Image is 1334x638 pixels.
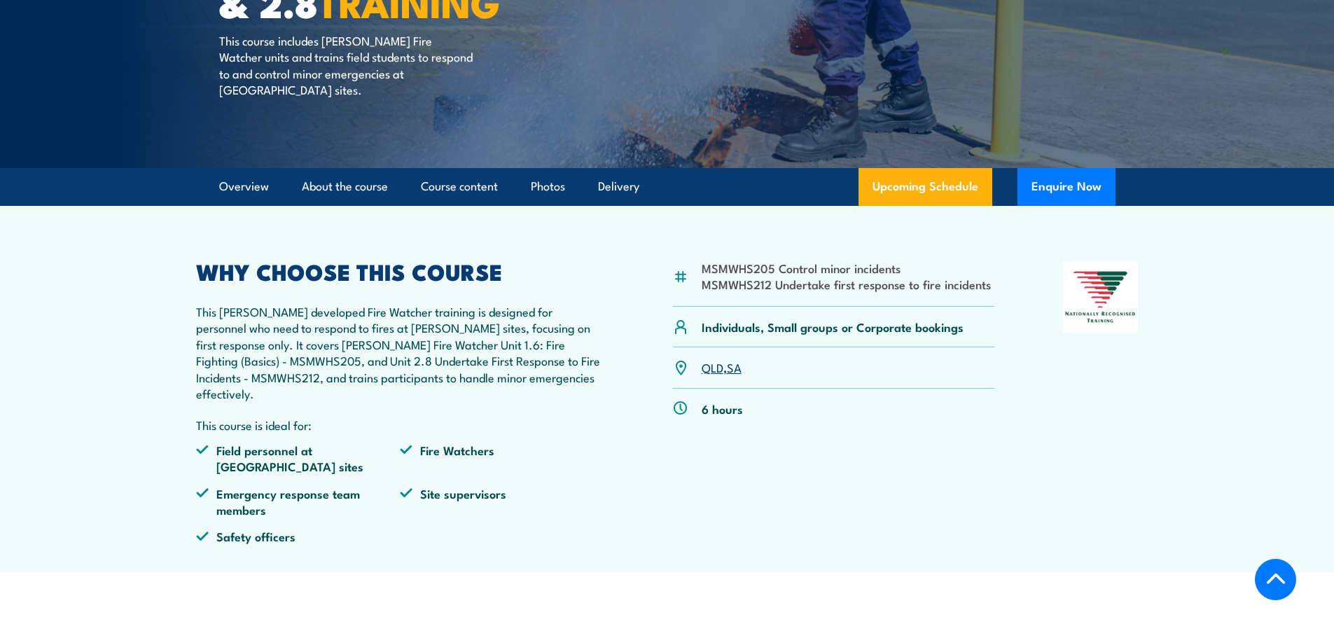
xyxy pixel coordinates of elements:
p: This [PERSON_NAME] developed Fire Watcher training is designed for personnel who need to respond ... [196,303,605,401]
img: Nationally Recognised Training logo. [1063,261,1139,333]
p: , [702,359,742,375]
li: Field personnel at [GEOGRAPHIC_DATA] sites [196,442,401,475]
a: Course content [421,168,498,205]
li: MSMWHS212 Undertake first response to fire incidents [702,276,991,292]
a: SA [727,359,742,375]
a: About the course [302,168,388,205]
li: Safety officers [196,528,401,544]
p: This course is ideal for: [196,417,605,433]
a: Photos [531,168,565,205]
li: Site supervisors [400,485,604,518]
li: Fire Watchers [400,442,604,475]
a: Overview [219,168,269,205]
h2: WHY CHOOSE THIS COURSE [196,261,605,281]
button: Enquire Now [1017,168,1116,206]
p: This course includes [PERSON_NAME] Fire Watcher units and trains field students to respond to and... [219,32,475,98]
li: MSMWHS205 Control minor incidents [702,260,991,276]
li: Emergency response team members [196,485,401,518]
p: 6 hours [702,401,743,417]
a: QLD [702,359,723,375]
a: Delivery [598,168,639,205]
p: Individuals, Small groups or Corporate bookings [702,319,964,335]
a: Upcoming Schedule [859,168,992,206]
